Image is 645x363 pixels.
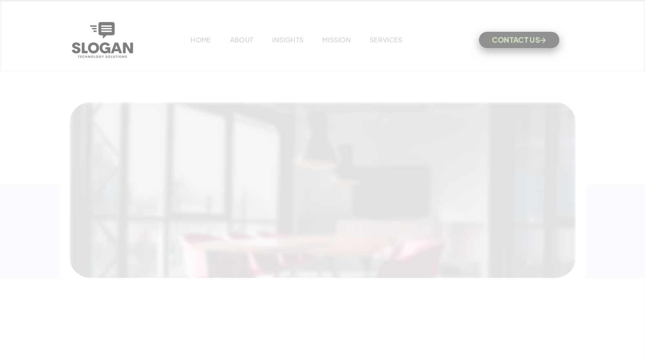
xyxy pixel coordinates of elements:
a: ABOUT [230,35,254,44]
a: CONTACT US [479,32,559,48]
a: SERVICES [370,35,403,44]
a: INSIGHTS [272,35,304,44]
a: MISSION [322,35,351,44]
a: home [70,20,135,60]
span:  [540,37,546,43]
a: HOME [191,35,211,44]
